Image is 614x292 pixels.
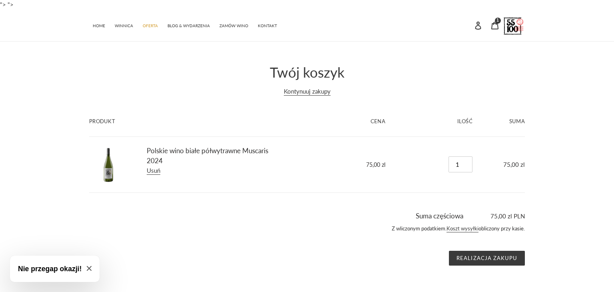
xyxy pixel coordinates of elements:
[89,106,285,136] th: Produkt
[481,106,525,136] th: Suma
[258,23,277,28] span: KONTAKT
[284,88,331,96] a: Kontynuuj zakupy
[294,160,386,169] dd: 75,00 zl
[143,23,158,28] span: OFERTA
[394,106,481,136] th: Ilość
[115,23,133,28] span: WINNICA
[496,18,499,22] span: 1
[465,212,525,221] span: 75,00 zl PLN
[167,23,210,28] span: BLOG & WYDARZENIA
[447,225,478,232] a: Koszt wysyłki
[111,19,137,31] a: WINNICA
[215,19,252,31] a: ZAMÓW WINO
[93,23,105,28] span: HOME
[416,212,463,220] span: Suma częściowa
[254,19,281,31] a: KONTAKT
[89,64,525,80] h1: Twój koszyk
[285,106,395,136] th: Cena
[163,19,214,31] a: BLOG & WYDARZENIA
[89,221,525,241] div: Z wliczonym podatkiem. obliczony przy kasie.
[503,161,525,168] span: 75,00 zl
[147,167,160,175] a: Usuń Polskie wino białe półwytrawne Muscaris 2024
[449,251,525,266] input: Realizacja zakupu
[486,16,503,34] a: 1
[219,23,248,28] span: ZAMÓW WINO
[89,19,109,31] a: HOME
[139,19,162,31] a: OFERTA
[147,146,268,165] a: Polskie wino białe półwytrawne Muscaris 2024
